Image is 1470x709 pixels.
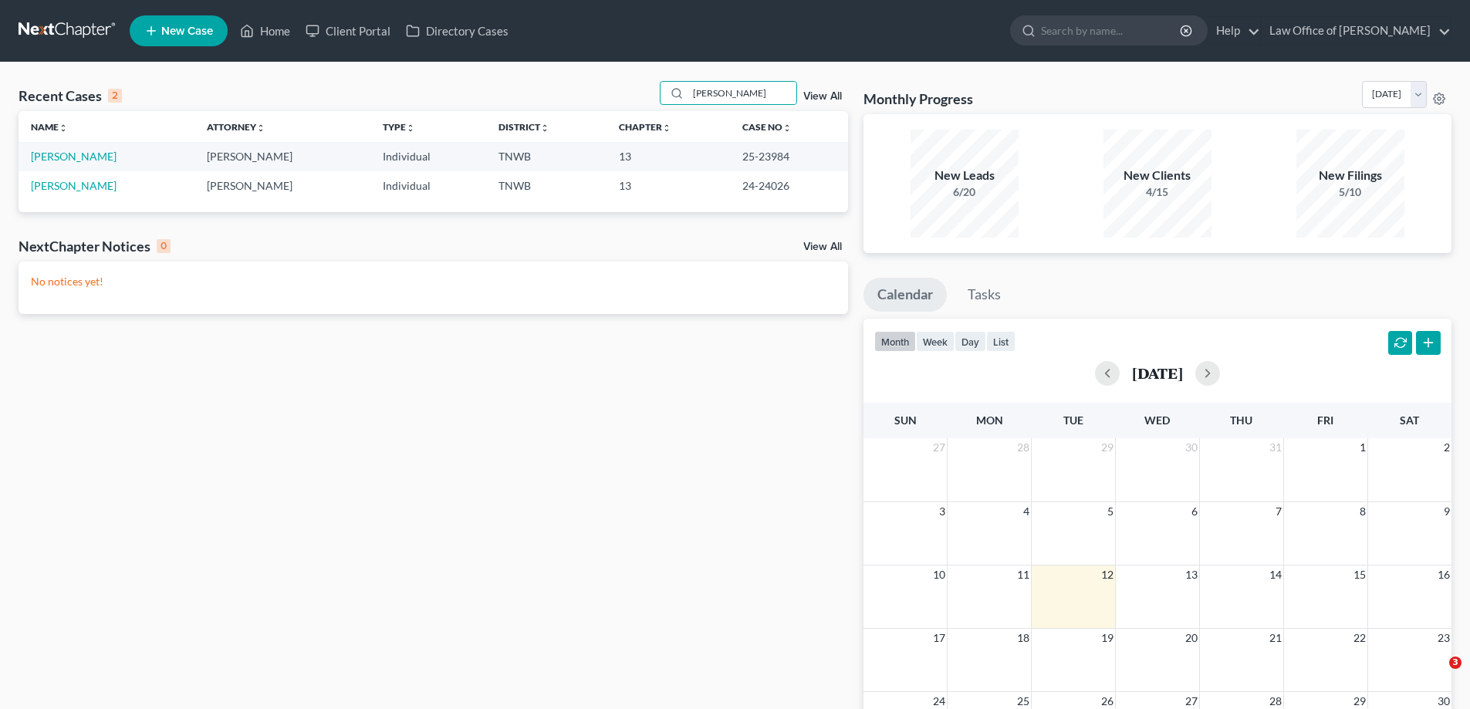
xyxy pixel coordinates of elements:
[486,142,607,170] td: TNWB
[1063,414,1083,427] span: Tue
[1268,566,1283,584] span: 14
[931,438,947,457] span: 27
[406,123,415,133] i: unfold_more
[1436,566,1451,584] span: 16
[1132,365,1183,381] h2: [DATE]
[1358,502,1367,521] span: 8
[730,171,848,200] td: 24-24026
[1103,184,1211,200] div: 4/15
[1208,17,1260,45] a: Help
[19,237,171,255] div: NextChapter Notices
[157,239,171,253] div: 0
[256,123,265,133] i: unfold_more
[1449,657,1462,669] span: 3
[19,86,122,105] div: Recent Cases
[1268,629,1283,647] span: 21
[1022,502,1031,521] span: 4
[1296,167,1404,184] div: New Filings
[59,123,68,133] i: unfold_more
[1015,566,1031,584] span: 11
[370,142,486,170] td: Individual
[298,17,398,45] a: Client Portal
[31,179,117,192] a: [PERSON_NAME]
[803,241,842,252] a: View All
[1400,414,1419,427] span: Sat
[1184,566,1199,584] span: 13
[1100,438,1115,457] span: 29
[931,566,947,584] span: 10
[688,82,796,104] input: Search by name...
[662,123,671,133] i: unfold_more
[894,414,917,427] span: Sun
[383,121,415,133] a: Typeunfold_more
[31,121,68,133] a: Nameunfold_more
[782,123,792,133] i: unfold_more
[1274,502,1283,521] span: 7
[742,121,792,133] a: Case Nounfold_more
[931,629,947,647] span: 17
[607,142,729,170] td: 13
[1015,629,1031,647] span: 18
[161,25,213,37] span: New Case
[1103,167,1211,184] div: New Clients
[1418,657,1455,694] iframe: Intercom live chat
[730,142,848,170] td: 25-23984
[938,502,947,521] span: 3
[1100,629,1115,647] span: 19
[1015,438,1031,457] span: 28
[1436,629,1451,647] span: 23
[1262,17,1451,45] a: Law Office of [PERSON_NAME]
[1184,629,1199,647] span: 20
[31,274,836,289] p: No notices yet!
[863,278,947,312] a: Calendar
[1144,414,1170,427] span: Wed
[232,17,298,45] a: Home
[803,91,842,102] a: View All
[1442,502,1451,521] span: 9
[207,121,265,133] a: Attorneyunfold_more
[486,171,607,200] td: TNWB
[954,278,1015,312] a: Tasks
[976,414,1003,427] span: Mon
[1106,502,1115,521] span: 5
[619,121,671,133] a: Chapterunfold_more
[911,184,1019,200] div: 6/20
[916,331,955,352] button: week
[1268,438,1283,457] span: 31
[607,171,729,200] td: 13
[1442,438,1451,457] span: 2
[540,123,549,133] i: unfold_more
[1184,438,1199,457] span: 30
[874,331,916,352] button: month
[398,17,516,45] a: Directory Cases
[1230,414,1252,427] span: Thu
[986,331,1015,352] button: list
[194,142,370,170] td: [PERSON_NAME]
[1317,414,1333,427] span: Fri
[498,121,549,133] a: Districtunfold_more
[1352,566,1367,584] span: 15
[194,171,370,200] td: [PERSON_NAME]
[955,331,986,352] button: day
[1358,438,1367,457] span: 1
[911,167,1019,184] div: New Leads
[1352,629,1367,647] span: 22
[31,150,117,163] a: [PERSON_NAME]
[863,89,973,108] h3: Monthly Progress
[370,171,486,200] td: Individual
[1041,16,1182,45] input: Search by name...
[1296,184,1404,200] div: 5/10
[1190,502,1199,521] span: 6
[108,89,122,103] div: 2
[1100,566,1115,584] span: 12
